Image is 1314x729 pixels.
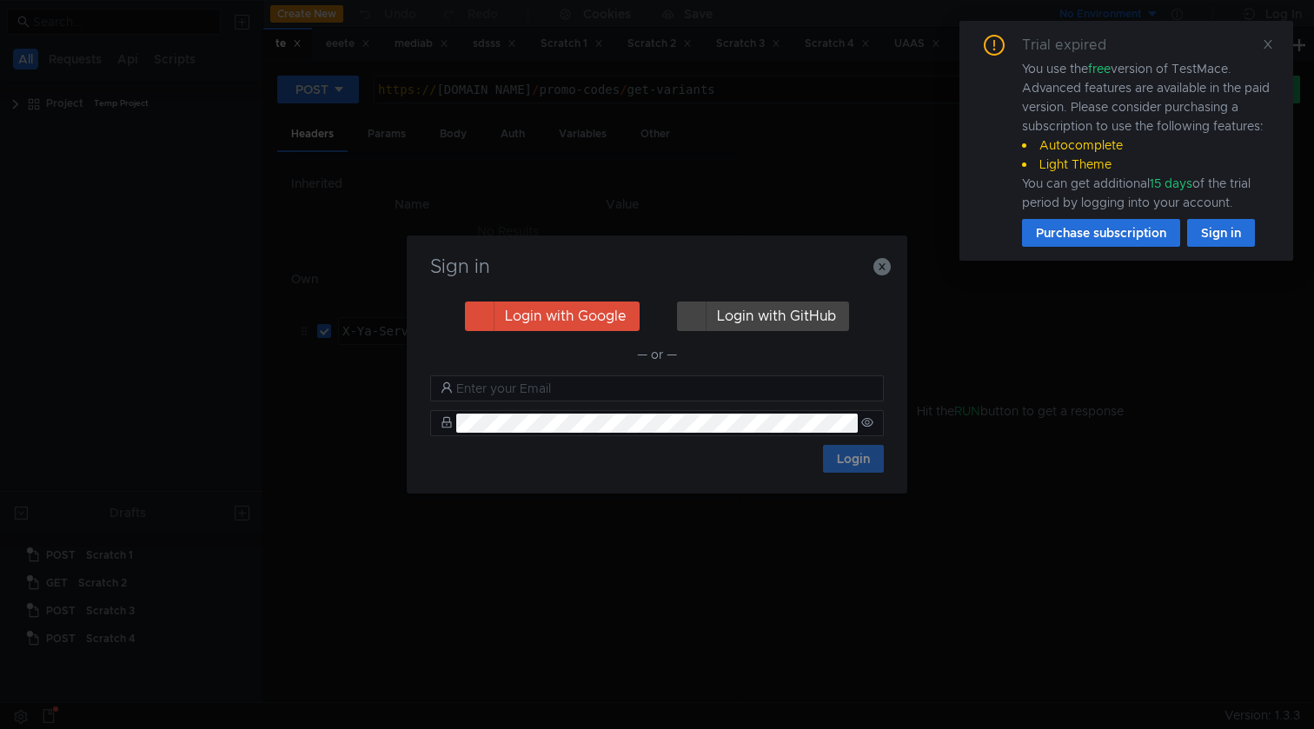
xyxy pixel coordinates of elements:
[1150,176,1192,191] span: 15 days
[1187,219,1255,247] button: Sign in
[430,344,884,365] div: — or —
[428,256,886,277] h3: Sign in
[677,302,849,331] button: Login with GitHub
[1088,61,1111,76] span: free
[1022,174,1272,212] div: You can get additional of the trial period by logging into your account.
[465,302,640,331] button: Login with Google
[1022,155,1272,174] li: Light Theme
[1022,59,1272,212] div: You use the version of TestMace. Advanced features are available in the paid version. Please cons...
[1022,136,1272,155] li: Autocomplete
[456,379,873,398] input: Enter your Email
[1022,219,1180,247] button: Purchase subscription
[1022,35,1127,56] div: Trial expired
